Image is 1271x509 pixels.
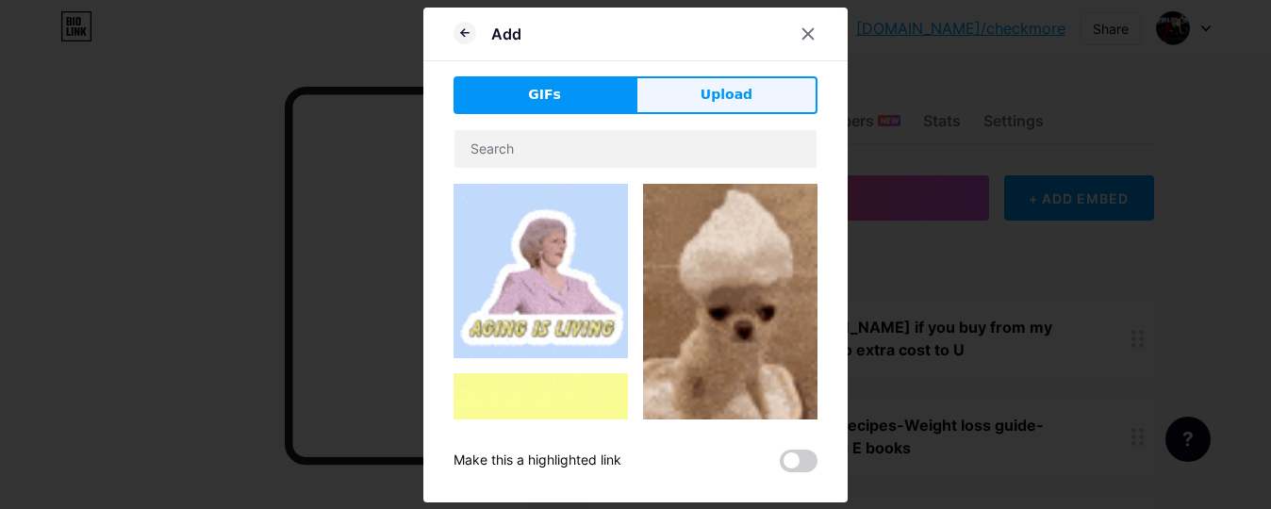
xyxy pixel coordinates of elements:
[454,130,817,168] input: Search
[701,85,752,105] span: Upload
[635,76,817,114] button: Upload
[528,85,561,105] span: GIFs
[643,184,817,495] img: Gihpy
[491,23,521,45] div: Add
[454,450,621,472] div: Make this a highlighted link
[454,76,635,114] button: GIFs
[454,184,628,358] img: Gihpy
